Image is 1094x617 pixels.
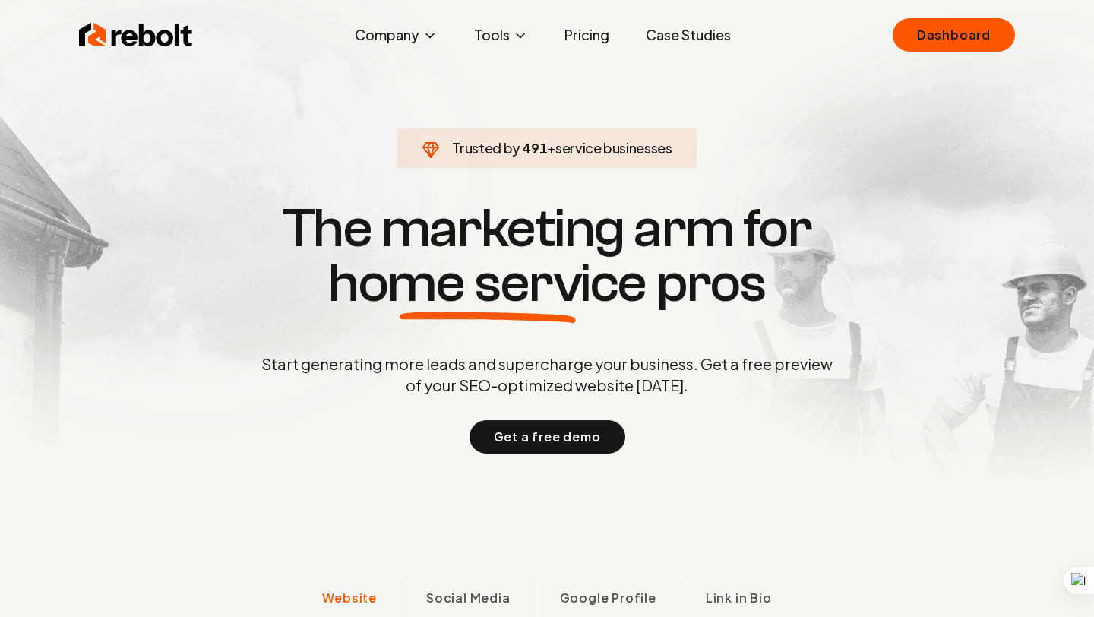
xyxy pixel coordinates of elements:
span: Link in Bio [706,589,772,607]
button: Tools [462,20,540,50]
p: Start generating more leads and supercharge your business. Get a free preview of your SEO-optimiz... [258,353,836,396]
a: Pricing [552,20,621,50]
button: Company [343,20,450,50]
span: home service [328,256,647,311]
span: Website [322,589,377,607]
span: Google Profile [560,589,656,607]
span: + [547,139,555,157]
img: Rebolt Logo [79,20,193,50]
span: 491 [522,138,547,159]
span: service businesses [555,139,672,157]
span: Trusted by [452,139,520,157]
a: Case Studies [634,20,743,50]
a: Dashboard [893,18,1015,52]
h1: The marketing arm for pros [182,201,912,311]
button: Get a free demo [470,420,625,454]
span: Social Media [426,589,511,607]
